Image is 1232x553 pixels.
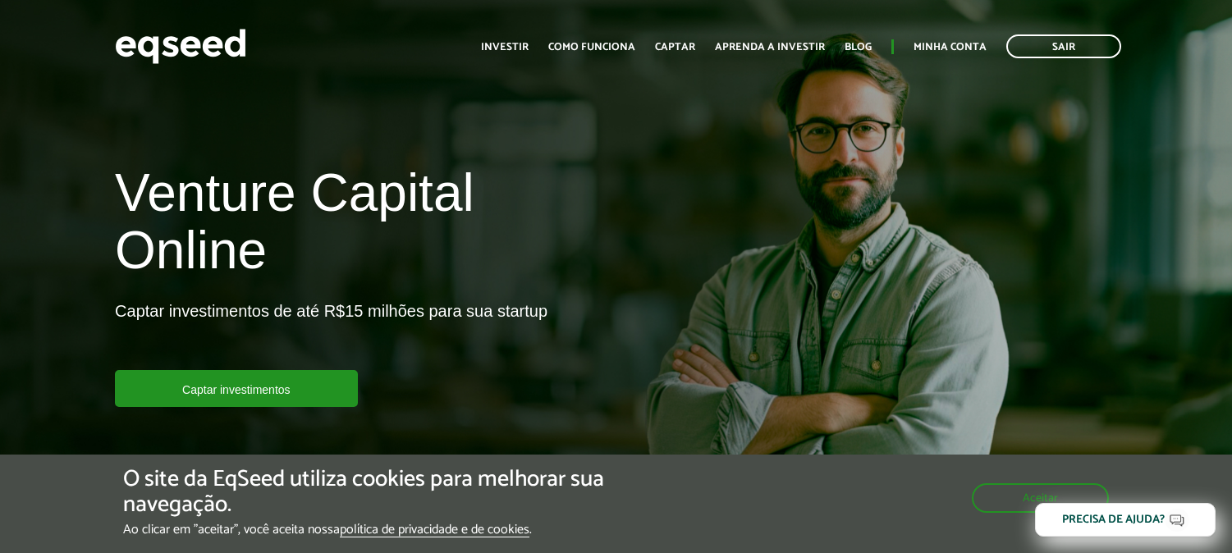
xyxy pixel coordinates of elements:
[123,467,714,518] h5: O site da EqSeed utiliza cookies para melhorar sua navegação.
[481,42,529,53] a: Investir
[115,25,246,68] img: EqSeed
[972,483,1109,513] button: Aceitar
[115,301,547,370] p: Captar investimentos de até R$15 milhões para sua startup
[115,164,603,288] h1: Venture Capital Online
[340,523,529,537] a: política de privacidade e de cookies
[655,42,695,53] a: Captar
[845,42,872,53] a: Blog
[715,42,825,53] a: Aprenda a investir
[115,370,358,407] a: Captar investimentos
[123,522,714,537] p: Ao clicar em "aceitar", você aceita nossa .
[914,42,987,53] a: Minha conta
[1006,34,1121,58] a: Sair
[548,42,635,53] a: Como funciona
